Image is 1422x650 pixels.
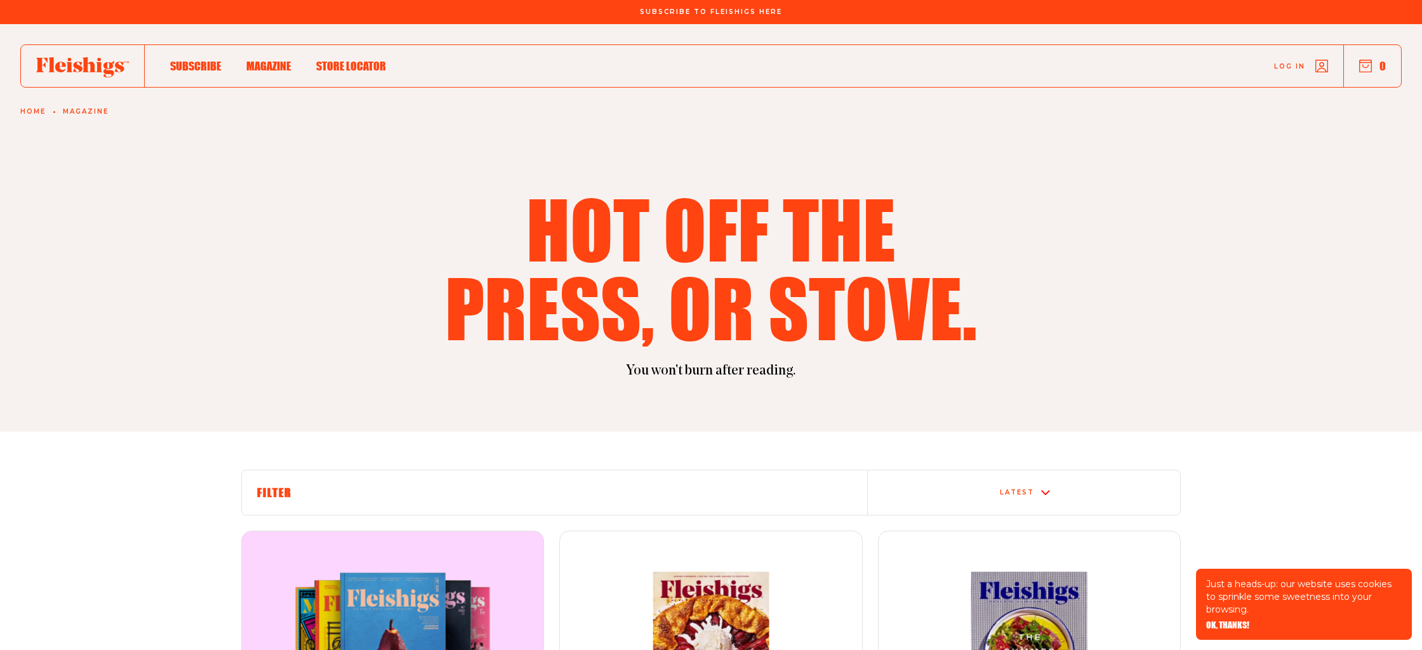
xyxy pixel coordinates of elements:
[640,8,782,16] span: Subscribe To Fleishigs Here
[257,486,852,500] h6: Filter
[246,57,291,74] a: Magazine
[437,189,985,347] h1: Hot off the press, or stove.
[246,59,291,73] span: Magazine
[1274,62,1305,71] span: Log in
[241,362,1181,381] p: You won't burn after reading.
[1274,60,1328,72] a: Log in
[1000,489,1034,496] div: Latest
[1206,621,1249,630] button: OK, THANKS!
[1206,578,1402,616] p: Just a heads-up: our website uses cookies to sprinkle some sweetness into your browsing.
[637,8,785,15] a: Subscribe To Fleishigs Here
[170,59,221,73] span: Subscribe
[316,59,386,73] span: Store locator
[170,57,221,74] a: Subscribe
[316,57,386,74] a: Store locator
[63,108,109,116] a: Magazine
[20,108,46,116] a: Home
[1359,59,1386,73] button: 0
